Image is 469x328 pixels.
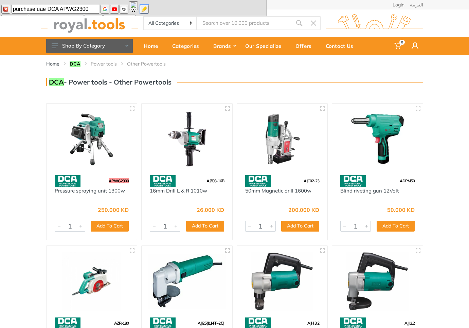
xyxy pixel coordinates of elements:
button: hide SearchBar (Esc) [1,5,10,14]
img: royal.tools Logo [41,14,138,33]
button: Add To Cart [186,221,224,232]
nav: breadcrumb [46,60,423,67]
a: العربية [410,2,423,7]
img: Royal Tools - Pressure spraying unit 1300w [53,110,131,168]
a: DCA [70,60,80,67]
img: Royal Tools - 50mm Magnetic drill 1600w [243,110,322,168]
img: royal.tools Logo [326,14,423,33]
button: [GEOGRAPHIC_DATA] [29,15,84,23]
img: Royal Tools - Blind riveting gun 12Volt [338,110,417,168]
a: 0 [390,37,407,55]
div: Categories [167,39,209,53]
img: Royal Tools - Electric Nibbler 620 W [243,252,322,311]
img: 58.webp [55,175,80,187]
div: 26.000 KD [197,207,224,213]
b: DCA [49,78,64,86]
button: purchase [1,15,28,23]
a: Our Specialize [240,37,291,55]
span: AJC02-23 [304,178,319,183]
button: Add To Cart [281,221,319,232]
a: Contact Us [321,37,363,55]
button: Shop By Category [46,39,133,53]
span: AJZ03-16B [206,178,224,183]
a: Home [46,60,59,67]
button: Add To Cart [91,221,129,232]
img: W [131,2,136,13]
span: AJJ 3.2 [404,321,415,326]
img: Royal Tools - Electric Shear 620 W [338,252,417,311]
b: APWG2300 [109,178,129,183]
div: 200.000 KD [288,207,319,213]
img: Royal Tools - 2.5MM DIE CUTTING MACHINE 710 W [148,252,226,311]
button: YouTube (Alt+Y) [110,5,119,14]
span: 0 [399,40,405,45]
span: | [138,6,140,12]
li: Other Powertools [127,60,176,67]
span: AJH 3.2 [307,321,319,326]
img: G [102,6,108,12]
button: Add To Cart [377,221,415,232]
img: 58.webp [245,175,271,187]
a: Categories [167,37,209,55]
img: W [121,6,127,12]
div: 50.000 KD [387,207,415,213]
a: Home [139,37,167,55]
a: Login [393,2,404,7]
span: AZR-180 [114,321,129,326]
button: APWG2300 [103,15,136,23]
a: 50mm Magnetic drill 1600w [245,187,311,194]
button: Google (Alt+G) [101,5,109,14]
img: Royal Tools - ELECTRIC GROOVE CUTTER 1900 w 7 [53,252,131,311]
input: Site search [197,16,292,30]
span: ADPM50 [400,178,415,183]
a: Blind riveting gun 12Volt [340,187,399,194]
a: Offers [291,37,321,55]
div: Home [139,39,167,53]
button: Wikipedia (Alt+W) [120,5,128,14]
a: Pressure spraying unit 1300w [55,187,125,194]
button: highlight search terms (Alt+Ctrl+H) [140,5,149,14]
div: 250.000 KD [98,207,129,213]
div: Offers [291,39,321,53]
div: Contact Us [321,39,363,53]
h3: - Power tools - Other Powertools [46,78,172,86]
span: AJJ25(J1J-FF-2.5) [198,321,224,326]
select: Category [144,17,197,30]
img: 58.webp [150,175,176,187]
div: Brands [209,39,240,53]
img: highlight [142,6,147,12]
img: Y [112,6,117,12]
img: Royal Tools - 16mm Drill L & R 1010w [148,110,226,168]
b: DCA [70,61,80,67]
div: Our Specialize [240,39,291,53]
img: 58.webp [340,175,366,187]
button: Wolfram|Alpha [129,1,138,10]
img: x [3,6,8,12]
button: DCA [85,15,103,23]
a: 16mm Drill L & R 1010w [150,187,207,194]
a: Power tools [91,60,117,67]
